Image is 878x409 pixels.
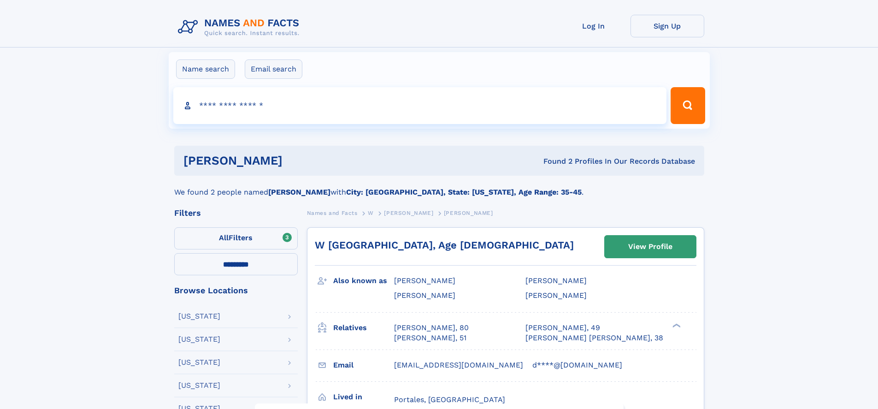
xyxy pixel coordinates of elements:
[315,239,574,251] a: W [GEOGRAPHIC_DATA], Age [DEMOGRAPHIC_DATA]
[174,176,704,198] div: We found 2 people named with .
[413,156,695,166] div: Found 2 Profiles In Our Records Database
[178,336,220,343] div: [US_STATE]
[628,236,672,257] div: View Profile
[368,207,374,219] a: W
[219,233,229,242] span: All
[368,210,374,216] span: W
[174,286,298,295] div: Browse Locations
[557,15,631,37] a: Log In
[174,227,298,249] label: Filters
[173,87,667,124] input: search input
[394,395,505,404] span: Portales, [GEOGRAPHIC_DATA]
[176,59,235,79] label: Name search
[178,313,220,320] div: [US_STATE]
[394,323,469,333] a: [PERSON_NAME], 80
[670,322,681,328] div: ❯
[394,291,455,300] span: [PERSON_NAME]
[631,15,704,37] a: Sign Up
[178,359,220,366] div: [US_STATE]
[394,333,466,343] a: [PERSON_NAME], 51
[525,333,663,343] a: [PERSON_NAME] [PERSON_NAME], 38
[605,236,696,258] a: View Profile
[178,382,220,389] div: [US_STATE]
[333,389,394,405] h3: Lived in
[174,209,298,217] div: Filters
[525,276,587,285] span: [PERSON_NAME]
[268,188,330,196] b: [PERSON_NAME]
[384,207,433,219] a: [PERSON_NAME]
[384,210,433,216] span: [PERSON_NAME]
[174,15,307,40] img: Logo Names and Facts
[245,59,302,79] label: Email search
[307,207,358,219] a: Names and Facts
[671,87,705,124] button: Search Button
[183,155,413,166] h1: [PERSON_NAME]
[444,210,493,216] span: [PERSON_NAME]
[333,320,394,336] h3: Relatives
[394,361,523,369] span: [EMAIL_ADDRESS][DOMAIN_NAME]
[333,357,394,373] h3: Email
[525,323,600,333] a: [PERSON_NAME], 49
[525,291,587,300] span: [PERSON_NAME]
[333,273,394,289] h3: Also known as
[346,188,582,196] b: City: [GEOGRAPHIC_DATA], State: [US_STATE], Age Range: 35-45
[394,276,455,285] span: [PERSON_NAME]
